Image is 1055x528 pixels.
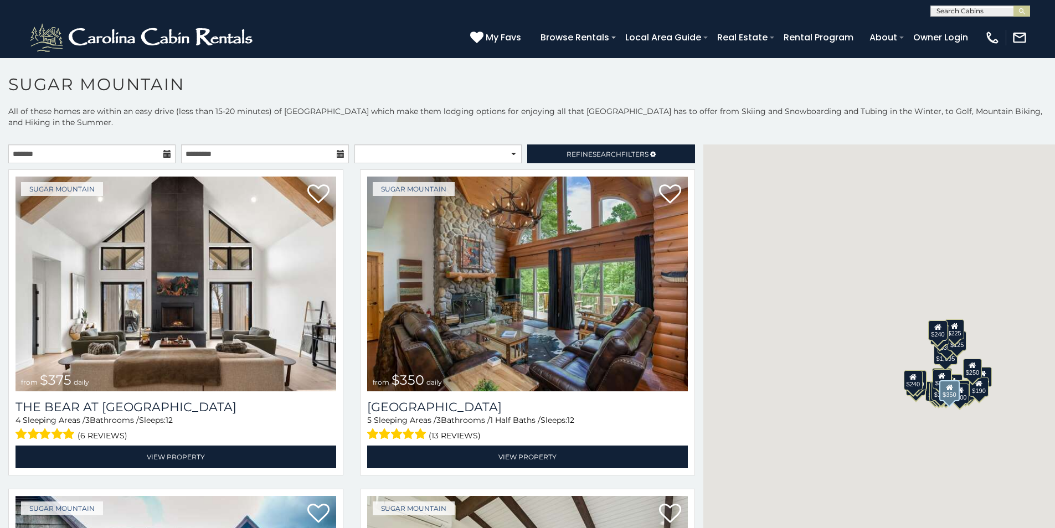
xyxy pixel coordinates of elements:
a: My Favs [470,30,524,45]
div: $195 [956,380,975,400]
img: White-1-2.png [28,21,258,54]
span: $350 [392,372,424,388]
span: daily [74,378,89,386]
div: Sleeping Areas / Bathrooms / Sleeps: [16,415,336,443]
a: RefineSearchFilters [527,144,694,163]
a: Browse Rentals [535,28,615,47]
a: Add to favorites [659,503,681,526]
div: $155 [930,382,949,402]
span: My Favs [486,30,521,44]
span: 12 [567,415,574,425]
a: Sugar Mountain [21,501,103,515]
div: $240 [929,320,948,340]
img: The Bear At Sugar Mountain [16,177,336,391]
span: 1 Half Baths / [490,415,541,425]
span: 12 [166,415,173,425]
a: Real Estate [712,28,773,47]
a: View Property [367,446,688,468]
img: mail-regular-white.png [1012,30,1027,45]
a: The Bear At Sugar Mountain from $375 daily [16,177,336,391]
div: Sleeping Areas / Bathrooms / Sleeps: [367,415,688,443]
span: 5 [367,415,372,425]
div: $1,095 [934,345,958,365]
span: 4 [16,415,20,425]
div: $125 [948,331,966,351]
span: 3 [85,415,90,425]
div: $250 [963,359,982,379]
div: $350 [940,380,960,401]
a: Sugar Mountain [373,501,455,515]
span: from [21,378,38,386]
a: The Bear At [GEOGRAPHIC_DATA] [16,400,336,415]
div: $240 [904,370,923,390]
a: Grouse Moor Lodge from $350 daily [367,177,688,391]
a: Add to favorites [659,183,681,206]
div: $175 [932,381,950,401]
div: $300 [933,369,951,389]
a: Add to favorites [307,183,330,206]
div: $190 [932,368,951,388]
a: View Property [16,446,336,468]
div: $190 [970,377,989,397]
a: Sugar Mountain [373,182,455,196]
span: $375 [40,372,71,388]
span: Refine Filters [567,150,649,158]
div: $500 [950,384,969,403]
a: Owner Login [908,28,974,47]
div: $200 [944,374,963,394]
a: About [864,28,903,47]
h3: Grouse Moor Lodge [367,400,688,415]
a: Add to favorites [307,503,330,526]
span: from [373,378,389,386]
div: $225 [945,319,964,339]
img: phone-regular-white.png [985,30,1000,45]
div: $155 [973,367,992,387]
span: daily [426,378,442,386]
a: Sugar Mountain [21,182,103,196]
span: (6 reviews) [78,428,127,443]
a: Rental Program [778,28,859,47]
span: (13 reviews) [429,428,481,443]
img: Grouse Moor Lodge [367,177,688,391]
h3: The Bear At Sugar Mountain [16,400,336,415]
span: 3 [436,415,441,425]
a: [GEOGRAPHIC_DATA] [367,400,688,415]
span: Search [593,150,621,158]
a: Local Area Guide [620,28,707,47]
